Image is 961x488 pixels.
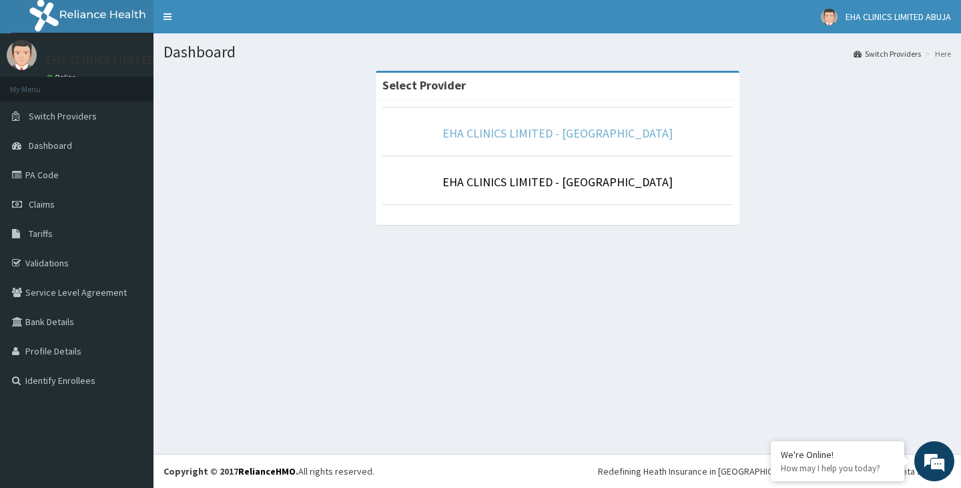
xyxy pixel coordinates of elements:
span: We're online! [77,154,184,289]
img: User Image [7,40,37,70]
footer: All rights reserved. [153,454,961,488]
span: Dashboard [29,140,72,152]
li: Here [922,48,951,59]
a: RelianceHMO [238,465,296,477]
h1: Dashboard [164,43,951,61]
img: User Image [821,9,838,25]
a: EHA CLINICS LIMITED - [GEOGRAPHIC_DATA] [442,174,673,190]
div: We're Online! [781,449,894,461]
span: Claims [29,198,55,210]
textarea: Type your message and hit 'Enter' [7,336,254,383]
span: Tariffs [29,228,53,240]
span: EHA CLINICS LIMITED ABUJA [846,11,951,23]
a: Online [47,73,79,82]
a: EHA CLINICS LIMITED - [GEOGRAPHIC_DATA] [442,126,673,141]
strong: Copyright © 2017 . [164,465,298,477]
span: Switch Providers [29,110,97,122]
div: Redefining Heath Insurance in [GEOGRAPHIC_DATA] using Telemedicine and Data Science! [598,465,951,478]
p: EHA CLINICS LIMITED ABUJA [47,54,191,66]
div: Minimize live chat window [219,7,251,39]
strong: Select Provider [382,77,466,93]
img: d_794563401_company_1708531726252_794563401 [25,67,54,100]
p: How may I help you today? [781,463,894,474]
div: Chat with us now [69,75,224,92]
a: Switch Providers [854,48,921,59]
